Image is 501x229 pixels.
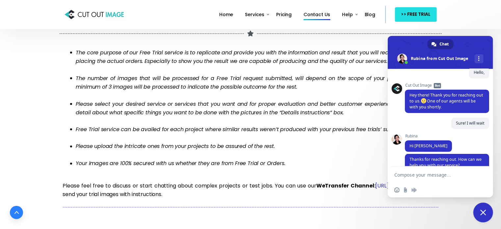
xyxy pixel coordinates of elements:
[76,143,275,150] em: Please upload the intricate ones from your projects to be assured of the rest.
[10,206,23,219] a: Go to top
[428,39,454,49] div: Chat
[217,7,236,22] a: Home
[405,134,452,138] span: Rubina
[340,7,356,22] a: Help
[403,187,408,193] span: Send a file
[401,10,431,18] span: >> FREE TRIAL
[316,182,376,190] strong: WeTransfer Channel:
[434,83,441,88] span: Bot
[301,7,333,22] a: Contact Us
[362,7,378,22] a: Blog
[65,8,124,21] img: Cut Out Image
[76,160,285,167] em: Your images are 100% secured with us whether they are from Free Trial or Orders.
[276,11,292,18] span: Pricing
[394,187,400,193] span: Insert an emoji
[409,92,483,110] span: Hey there! Thank you for reaching out to us. One of our agents will be with you shortly.
[76,74,438,91] em: The number of images that will be processed for a Free Trial request submitted, will depend on th...
[473,203,493,222] div: Close chat
[394,172,472,178] textarea: Compose your message...
[245,11,265,18] span: Services
[274,7,294,22] a: Pricing
[76,126,413,133] em: Free Trial service can be availed for each project where similar results weren’t produced with yo...
[342,11,353,18] span: Help
[303,11,330,18] span: Contact Us
[395,7,436,21] a: >> FREE TRIAL
[76,49,438,65] em: The core purpose of our Free Trial service is to replicate and provide you with the information a...
[405,83,489,88] span: Cut Out Image
[376,182,433,190] a: [URL][DOMAIN_NAME]
[63,48,438,199] div: Please feel free to discuss or start chatting about complex projects or test jobs. You can use ou...
[365,11,375,18] span: Blog
[456,120,485,126] span: Sure! I will wait
[440,39,449,49] span: Chat
[409,143,447,149] span: Hi [PERSON_NAME]
[243,7,267,22] a: Services
[409,157,482,168] span: Thanks for reaching out. How can we help you with our service?
[474,70,485,75] span: Hello,
[219,11,233,18] span: Home
[411,187,417,193] span: Audio message
[76,100,438,116] em: Please select your desired service or services that you want and for proper evaluation and better...
[475,54,484,63] div: More channels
